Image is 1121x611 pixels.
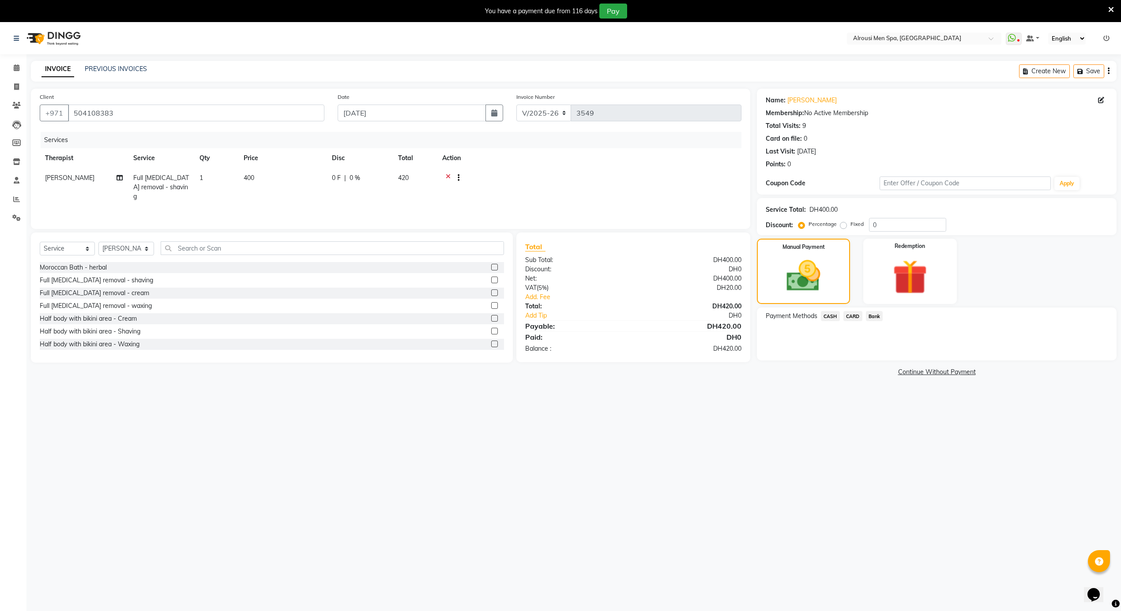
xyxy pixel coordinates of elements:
[194,148,238,168] th: Qty
[766,205,806,214] div: Service Total:
[519,332,633,342] div: Paid:
[652,311,748,320] div: DH0
[633,274,748,283] div: DH400.00
[519,311,653,320] a: Add Tip
[809,220,837,228] label: Percentage
[843,311,862,321] span: CARD
[519,292,748,302] a: Add. Fee
[866,311,883,321] span: Bank
[41,132,748,148] div: Services
[437,148,741,168] th: Action
[40,276,153,285] div: Full [MEDICAL_DATA] removal - shaving
[516,93,555,101] label: Invoice Number
[766,160,786,169] div: Points:
[802,121,806,131] div: 9
[485,7,598,16] div: You have a payment due from 116 days
[40,327,140,336] div: Half body with bikini area - Shaving
[40,263,107,272] div: Moroccan Bath - herbal
[199,174,203,182] span: 1
[766,147,795,156] div: Last Visit:
[1073,64,1104,78] button: Save
[766,109,804,118] div: Membership:
[40,340,139,349] div: Half body with bikini area - Waxing
[766,96,786,105] div: Name:
[787,160,791,169] div: 0
[350,173,360,183] span: 0 %
[40,148,128,168] th: Therapist
[776,256,831,296] img: _cash.svg
[766,121,801,131] div: Total Visits:
[40,105,69,121] button: +971
[599,4,627,19] button: Pay
[787,96,837,105] a: [PERSON_NAME]
[519,283,633,292] div: ( )
[538,284,547,291] span: 5%
[128,148,194,168] th: Service
[895,242,925,250] label: Redemption
[161,241,504,255] input: Search or Scan
[238,148,327,168] th: Price
[525,242,545,251] span: Total
[244,174,254,182] span: 400
[633,255,748,265] div: DH400.00
[821,311,840,321] span: CASH
[338,93,350,101] label: Date
[398,174,409,182] span: 420
[766,311,817,321] span: Payment Methods
[850,220,864,228] label: Fixed
[633,302,748,311] div: DH420.00
[633,265,748,274] div: DH0
[1084,576,1112,602] iframe: chat widget
[393,148,437,168] th: Total
[880,176,1051,190] input: Enter Offer / Coupon Code
[40,93,54,101] label: Client
[41,61,74,77] a: INVOICE
[766,221,793,230] div: Discount:
[766,109,1108,118] div: No Active Membership
[633,344,748,353] div: DH420.00
[45,174,94,182] span: [PERSON_NAME]
[1019,64,1070,78] button: Create New
[40,301,152,311] div: Full [MEDICAL_DATA] removal - waxing
[327,148,393,168] th: Disc
[766,179,880,188] div: Coupon Code
[519,344,633,353] div: Balance :
[519,255,633,265] div: Sub Total:
[1054,177,1080,190] button: Apply
[519,265,633,274] div: Discount:
[809,205,838,214] div: DH400.00
[40,314,137,323] div: Half body with bikini area - Cream
[759,367,1115,377] a: Continue Without Payment
[40,289,149,298] div: Full [MEDICAL_DATA] removal - cream
[633,332,748,342] div: DH0
[782,243,825,251] label: Manual Payment
[797,147,816,156] div: [DATE]
[633,321,748,331] div: DH420.00
[68,105,324,121] input: Search by Name/Mobile/Email/Code
[766,134,802,143] div: Card on file:
[804,134,807,143] div: 0
[133,174,189,200] span: Full [MEDICAL_DATA] removal - shaving
[633,283,748,292] div: DH20.00
[519,321,633,331] div: Payable:
[519,274,633,283] div: Net:
[23,26,83,51] img: logo
[882,255,938,299] img: _gift.svg
[344,173,346,183] span: |
[332,173,341,183] span: 0 F
[525,284,537,292] span: VAT
[85,65,147,73] a: PREVIOUS INVOICES
[519,302,633,311] div: Total:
